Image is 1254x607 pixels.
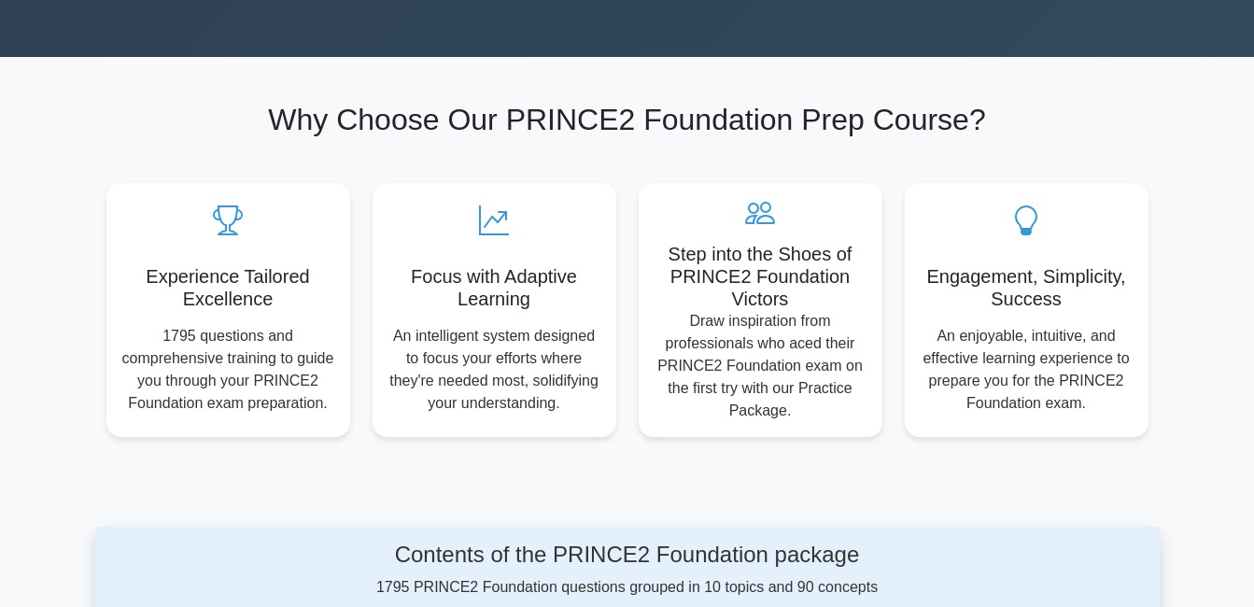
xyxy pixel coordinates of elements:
h4: Contents of the PRINCE2 Foundation package [250,542,1004,569]
p: An enjoyable, intuitive, and effective learning experience to prepare you for the PRINCE2 Foundat... [920,325,1134,415]
div: 1795 PRINCE2 Foundation questions grouped in 10 topics and 90 concepts [250,542,1004,599]
h5: Engagement, Simplicity, Success [920,265,1134,310]
p: An intelligent system designed to focus your efforts where they're needed most, solidifying your ... [387,325,601,415]
p: 1795 questions and comprehensive training to guide you through your PRINCE2 Foundation exam prepa... [121,325,335,415]
h2: Why Choose Our PRINCE2 Foundation Prep Course? [106,102,1148,137]
p: Draw inspiration from professionals who aced their PRINCE2 Foundation exam on the first try with ... [654,310,867,422]
h5: Experience Tailored Excellence [121,265,335,310]
h5: Step into the Shoes of PRINCE2 Foundation Victors [654,243,867,310]
h5: Focus with Adaptive Learning [387,265,601,310]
